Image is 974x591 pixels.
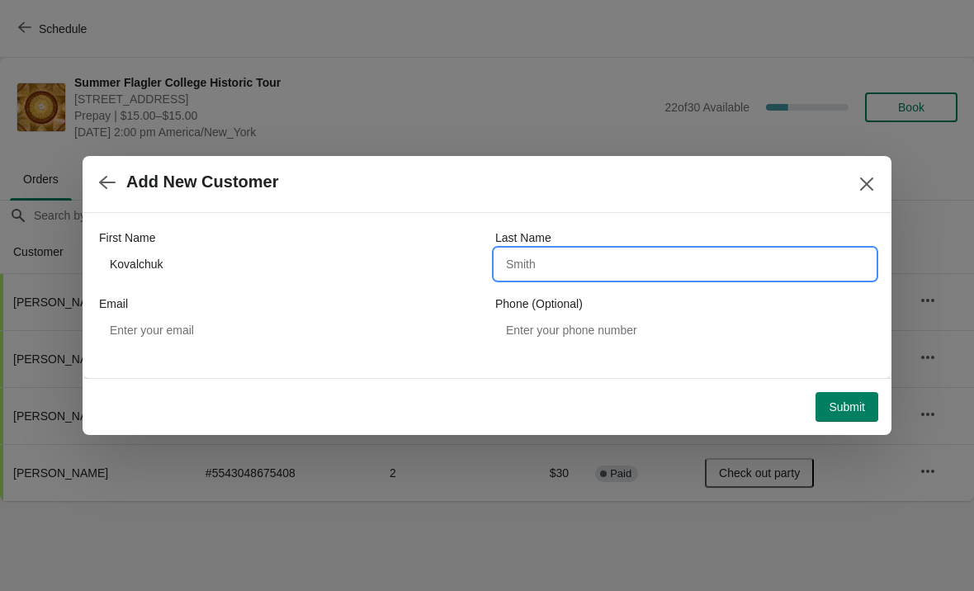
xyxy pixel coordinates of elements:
[99,229,155,246] label: First Name
[99,315,479,345] input: Enter your email
[495,315,875,345] input: Enter your phone number
[816,392,878,422] button: Submit
[495,249,875,279] input: Smith
[126,173,278,191] h2: Add New Customer
[495,229,551,246] label: Last Name
[99,249,479,279] input: John
[852,169,882,199] button: Close
[99,295,128,312] label: Email
[829,400,865,414] span: Submit
[495,295,583,312] label: Phone (Optional)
